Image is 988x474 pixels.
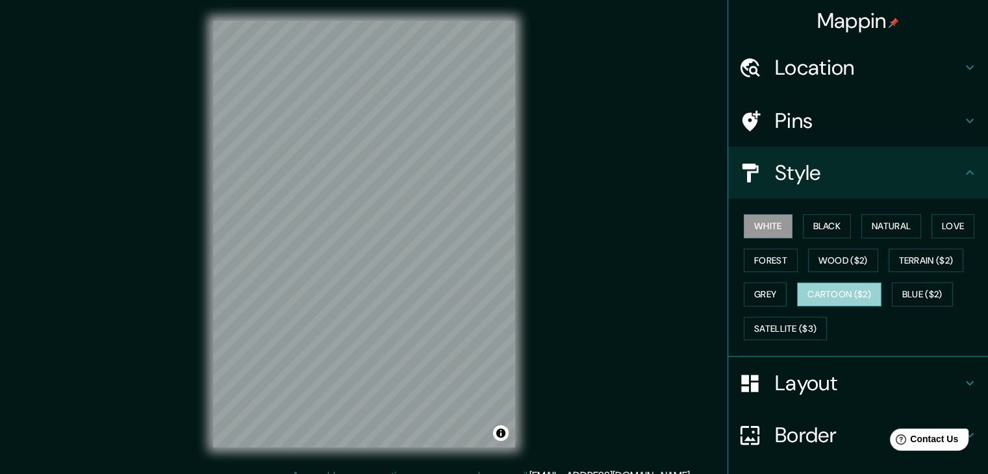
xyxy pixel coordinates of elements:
[872,423,974,460] iframe: Help widget launcher
[892,282,953,306] button: Blue ($2)
[213,21,515,447] canvas: Map
[889,249,964,273] button: Terrain ($2)
[728,42,988,94] div: Location
[775,108,962,134] h4: Pins
[728,409,988,461] div: Border
[797,282,881,306] button: Cartoon ($2)
[817,8,900,34] h4: Mappin
[775,422,962,448] h4: Border
[808,249,878,273] button: Wood ($2)
[493,425,509,441] button: Toggle attribution
[931,214,974,238] button: Love
[728,357,988,409] div: Layout
[744,317,827,341] button: Satellite ($3)
[728,95,988,147] div: Pins
[744,249,798,273] button: Forest
[775,370,962,396] h4: Layout
[744,214,792,238] button: White
[744,282,787,306] button: Grey
[728,147,988,199] div: Style
[775,160,962,186] h4: Style
[803,214,852,238] button: Black
[775,55,962,81] h4: Location
[861,214,921,238] button: Natural
[889,18,899,28] img: pin-icon.png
